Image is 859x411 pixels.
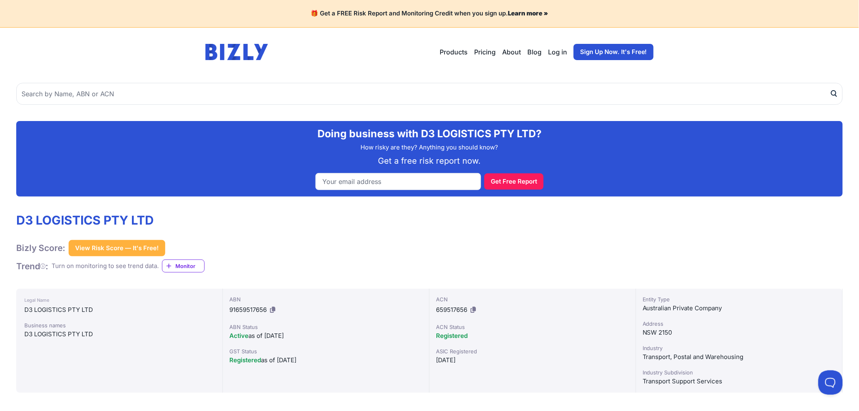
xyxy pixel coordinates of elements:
a: About [502,47,521,57]
p: How risky are they? Anything you should know? [23,143,836,152]
a: Log in [548,47,567,57]
div: GST Status [229,347,423,355]
div: Transport, Postal and Warehousing [643,352,836,362]
div: NSW 2150 [643,328,836,337]
div: ABN Status [229,323,423,331]
span: 91659517656 [229,306,267,314]
a: Pricing [474,47,496,57]
h2: Doing business with D3 LOGISTICS PTY LTD? [23,128,836,140]
input: Search by Name, ABN or ACN [16,83,843,105]
div: D3 LOGISTICS PTY LTD [24,305,214,315]
button: Get Free Report [484,173,544,190]
div: ASIC Registered [436,347,629,355]
iframe: Toggle Customer Support [818,370,843,395]
span: Active [229,332,248,340]
div: Entity Type [643,295,836,303]
div: Turn on monitoring to see trend data. [52,262,159,271]
span: Registered [229,356,261,364]
span: 659517656 [436,306,467,314]
div: as of [DATE] [229,331,423,341]
h1: D3 LOGISTICS PTY LTD [16,213,205,227]
button: View Risk Score — It's Free! [69,240,165,256]
input: Your email address [315,173,481,190]
div: Legal Name [24,295,214,305]
a: Monitor [162,260,205,273]
div: ABN [229,295,423,303]
span: Monitor [175,262,204,270]
p: Get a free risk report now. [23,155,836,167]
div: [DATE] [436,355,629,365]
a: Learn more » [508,9,548,17]
a: Blog [527,47,542,57]
div: ACN [436,295,629,303]
h4: 🎁 Get a FREE Risk Report and Monitoring Credit when you sign up. [10,10,849,17]
h1: Trend : [16,261,48,272]
div: Business names [24,321,214,329]
span: Registered [436,332,468,340]
a: Sign Up Now. It's Free! [574,44,654,60]
div: Australian Private Company [643,303,836,313]
h1: Bizly Score: [16,242,65,253]
button: Products [440,47,468,57]
div: ACN Status [436,323,629,331]
div: D3 LOGISTICS PTY LTD [24,329,214,339]
div: Industry [643,344,836,352]
div: as of [DATE] [229,355,423,365]
div: Transport Support Services [643,376,836,386]
div: Industry Subdivision [643,368,836,376]
div: Address [643,320,836,328]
